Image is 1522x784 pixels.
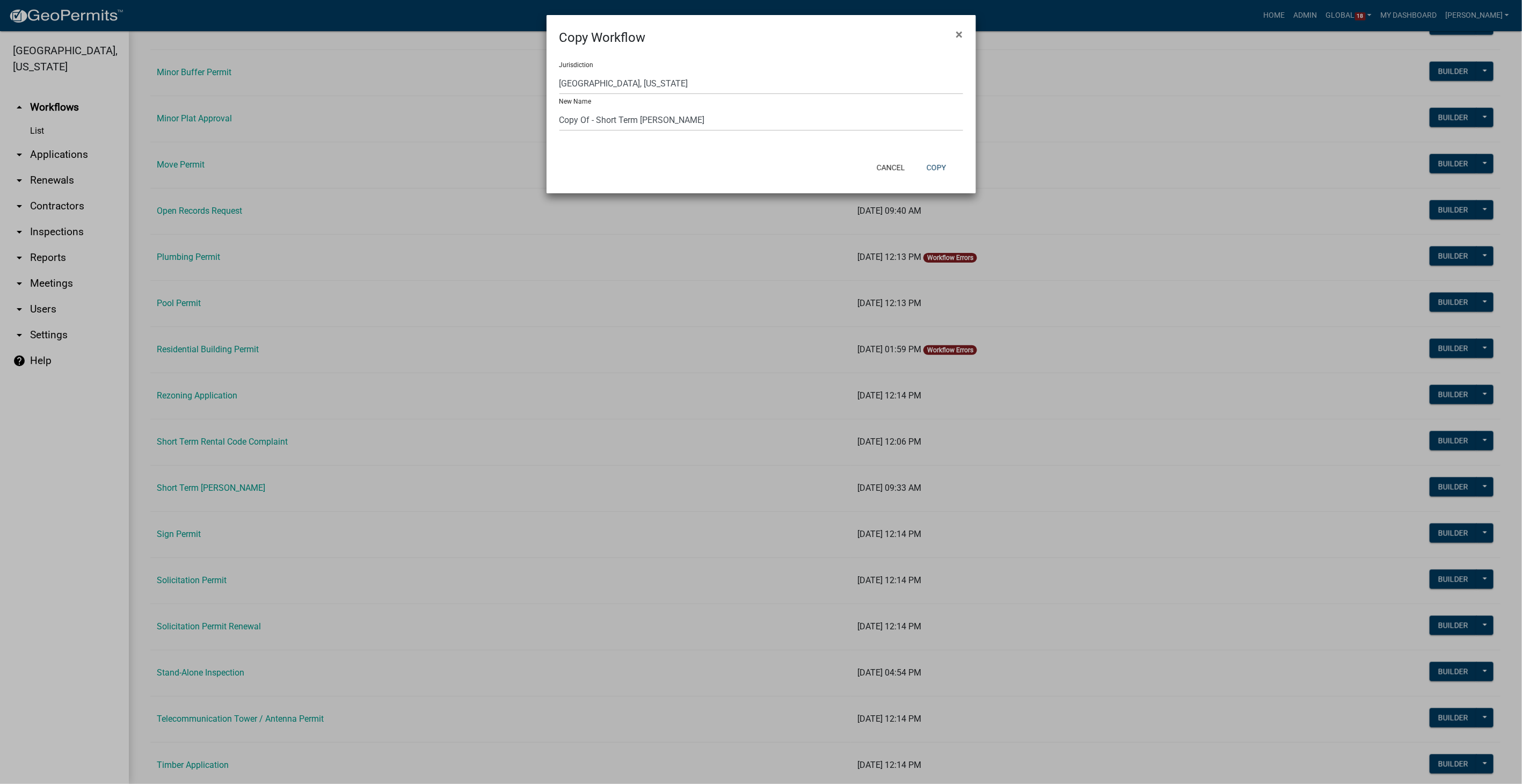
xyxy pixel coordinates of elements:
button: Close [948,19,972,49]
label: New Name [559,98,592,105]
button: Cancel [868,158,914,177]
span: × [956,27,963,42]
label: Jurisdiction [559,62,594,68]
button: Copy [918,158,955,177]
h4: Copy Workflow [559,28,646,47]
